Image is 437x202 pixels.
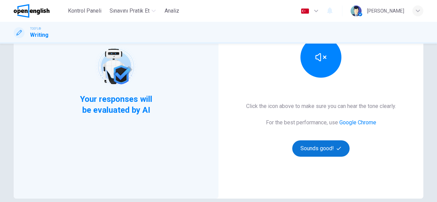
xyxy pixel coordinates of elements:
[165,7,179,15] span: Analiz
[68,7,101,15] span: Kontrol Paneli
[246,102,396,110] h6: Click the icon above to make sure you can hear the tone clearly.
[75,94,158,115] span: Your responses will be evaluated by AI
[292,140,350,157] button: Sounds good!
[14,4,50,18] img: OpenEnglish logo
[30,26,41,31] span: TOEFL®
[14,4,65,18] a: OpenEnglish logo
[65,5,104,17] button: Kontrol Paneli
[367,7,404,15] div: [PERSON_NAME]
[339,119,376,126] a: Google Chrome
[301,9,309,14] img: tr
[107,5,158,17] button: Sınavını Pratik Et
[351,5,362,16] img: Profile picture
[266,119,376,127] h6: For the best performance, use
[110,7,150,15] span: Sınavını Pratik Et
[161,5,183,17] button: Analiz
[94,45,138,88] img: robot icon
[30,31,48,39] h1: Writing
